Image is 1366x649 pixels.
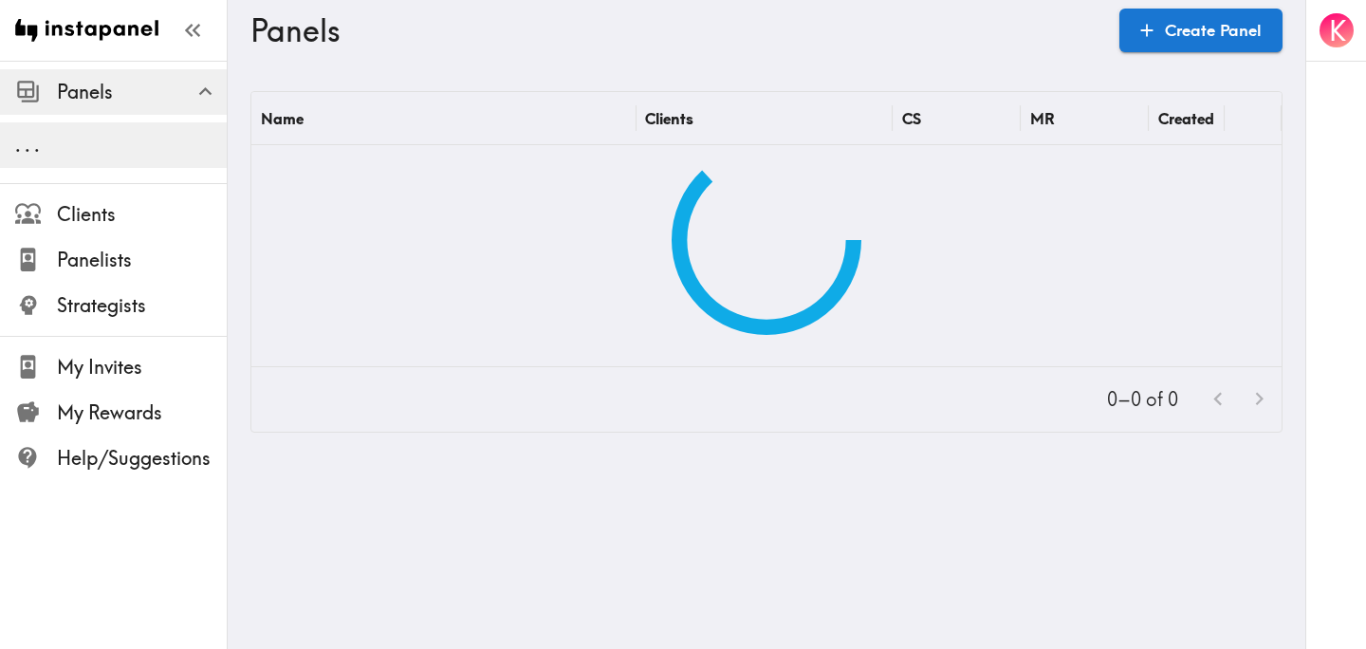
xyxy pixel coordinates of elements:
div: MR [1030,109,1055,128]
div: Clients [645,109,693,128]
p: 0–0 of 0 [1107,386,1178,413]
div: Name [261,109,304,128]
span: My Rewards [57,399,227,426]
span: Panelists [57,247,227,273]
span: . [25,133,30,157]
span: Help/Suggestions [57,445,227,472]
div: Created [1158,109,1214,128]
span: K [1329,14,1346,47]
h3: Panels [250,12,1104,48]
span: Strategists [57,292,227,319]
span: Panels [57,79,227,105]
div: CS [902,109,921,128]
span: . [15,133,21,157]
button: K [1318,11,1356,49]
span: Clients [57,201,227,228]
a: Create Panel [1119,9,1283,52]
span: My Invites [57,354,227,380]
span: . [34,133,40,157]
